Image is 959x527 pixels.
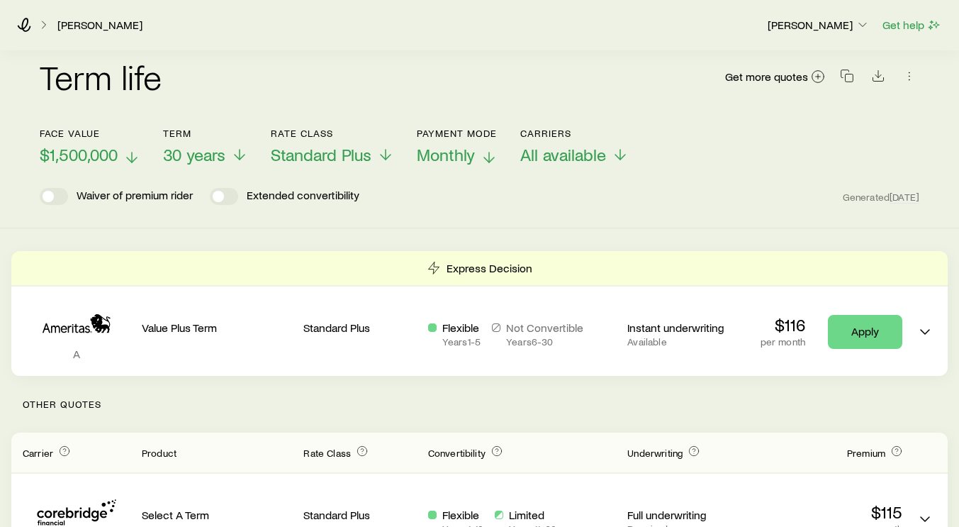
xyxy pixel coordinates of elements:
p: Not Convertible [506,321,583,335]
p: per month [761,336,805,348]
span: Underwriting [627,447,683,459]
p: Express Decision [447,261,532,275]
a: Apply [828,315,902,349]
h2: Term life [40,60,162,94]
p: Carriers [520,128,629,139]
p: Term [163,128,248,139]
p: [PERSON_NAME] [768,18,870,32]
span: Product [142,447,176,459]
button: CarriersAll available [520,128,629,165]
button: Payment ModeMonthly [417,128,498,165]
p: Select A Term [142,508,292,522]
p: Extended convertibility [247,188,359,205]
p: Limited [509,508,556,522]
p: Value Plus Term [142,321,292,335]
p: Rate Class [271,128,394,139]
p: Other Quotes [11,376,948,433]
p: Years 6 - 30 [506,336,583,348]
p: Waiver of premium rider [77,188,193,205]
p: Full underwriting [627,508,740,522]
span: Generated [843,191,919,204]
span: 30 years [163,145,225,165]
span: All available [520,145,606,165]
p: Standard Plus [303,508,416,522]
p: Payment Mode [417,128,498,139]
span: Premium [847,447,885,459]
a: Download CSV [868,72,888,85]
span: Carrier [23,447,53,459]
span: Standard Plus [271,145,371,165]
a: [PERSON_NAME] [57,18,143,32]
span: Monthly [417,145,475,165]
div: Term quotes [11,251,948,376]
p: Flexible [442,508,483,522]
p: Face value [40,128,140,139]
button: Face value$1,500,000 [40,128,140,165]
p: Instant underwriting [627,321,740,335]
p: A [23,347,130,361]
p: Standard Plus [303,321,416,335]
p: $116 [761,315,805,335]
span: Convertibility [428,447,486,459]
p: Available [627,336,740,348]
p: Flexible [442,321,481,335]
span: $1,500,000 [40,145,118,165]
button: Term30 years [163,128,248,165]
button: Rate ClassStandard Plus [271,128,394,165]
a: Get more quotes [724,69,826,85]
p: $115 [752,502,902,522]
p: Years 1 - 5 [442,336,481,348]
button: Get help [882,17,942,33]
button: [PERSON_NAME] [767,17,870,34]
span: Rate Class [303,447,351,459]
span: Get more quotes [725,71,808,82]
span: [DATE] [890,191,919,204]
